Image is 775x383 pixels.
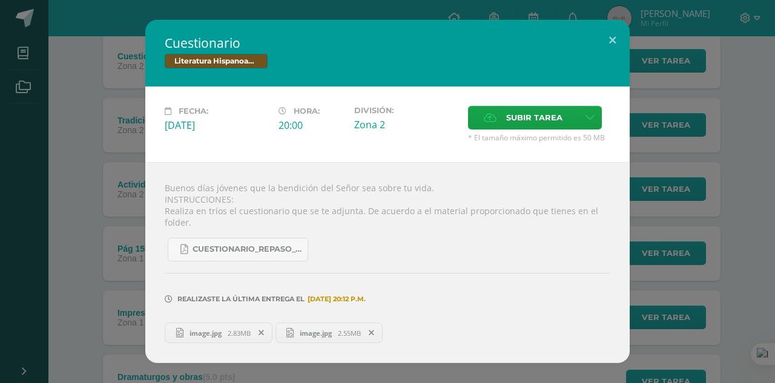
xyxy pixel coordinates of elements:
span: 2.83MB [228,329,251,338]
a: image.jpg 2.55MB [275,322,383,343]
span: image.jpg [183,329,228,338]
span: * El tamaño máximo permitido es 50 MB [468,133,610,143]
span: Hora: [294,106,320,116]
div: Buenos días jóvenes que la bendición del Señor sea sobre tu vida. INSTRUCCIONES: Realiza en tríos... [145,162,630,363]
span: Fecha: [179,106,208,116]
a: Cuestionario_Repaso_Literatura_Hispanoamericana.pdf [168,238,308,261]
h2: Cuestionario [165,34,610,51]
button: Close (Esc) [595,20,630,61]
span: Literatura Hispanoamericana [165,54,268,68]
span: Cuestionario_Repaso_Literatura_Hispanoamericana.pdf [193,244,302,254]
div: Zona 2 [354,118,458,131]
div: 20:00 [279,119,345,132]
span: Subir tarea [506,106,562,129]
div: [DATE] [165,119,269,132]
span: [DATE] 20:12 p.m. [305,299,366,300]
span: image.jpg [294,329,338,338]
span: 2.55MB [338,329,361,338]
span: Realizaste la última entrega el [177,295,305,303]
span: Remover entrega [361,326,382,339]
span: Remover entrega [251,326,272,339]
a: image.jpg 2.83MB [165,322,272,343]
label: División: [354,106,458,115]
